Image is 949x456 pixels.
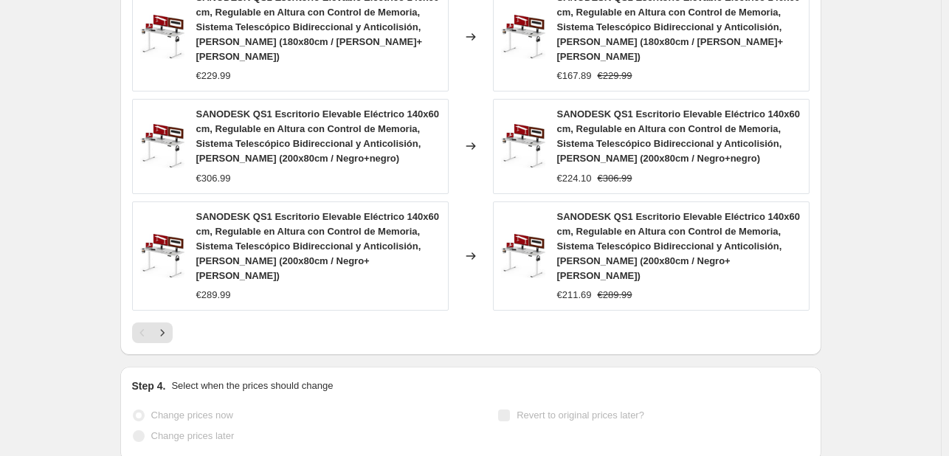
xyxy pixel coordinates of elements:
span: SANODESK QS1 Escritorio Elevable Eléctrico 140x60 cm, Regulable en Altura con Control de Memoria,... [196,211,439,281]
span: SANODESK QS1 Escritorio Elevable Eléctrico 140x60 cm, Regulable en Altura con Control de Memoria,... [196,108,439,164]
div: €167.89 [557,69,592,83]
span: SANODESK QS1 Escritorio Elevable Eléctrico 140x60 cm, Regulable en Altura con Control de Memoria,... [557,108,800,164]
p: Select when the prices should change [171,379,333,393]
img: 61oot85Pg2L._AC_SL1500_80x.jpg [501,124,545,168]
img: 61oot85Pg2L._AC_SL1500_80x.jpg [140,15,184,59]
nav: Pagination [132,322,173,343]
strike: €229.99 [598,69,632,83]
img: 61oot85Pg2L._AC_SL1500_80x.jpg [501,234,545,278]
strike: €289.99 [598,288,632,303]
span: Revert to original prices later? [517,410,644,421]
div: €224.10 [557,171,592,186]
span: Change prices later [151,430,235,441]
strike: €306.99 [598,171,632,186]
img: 61oot85Pg2L._AC_SL1500_80x.jpg [501,15,545,59]
h2: Step 4. [132,379,166,393]
div: €229.99 [196,69,231,83]
div: €306.99 [196,171,231,186]
div: €211.69 [557,288,592,303]
span: SANODESK QS1 Escritorio Elevable Eléctrico 140x60 cm, Regulable en Altura con Control de Memoria,... [557,211,800,281]
img: 61oot85Pg2L._AC_SL1500_80x.jpg [140,234,184,278]
img: 61oot85Pg2L._AC_SL1500_80x.jpg [140,124,184,168]
button: Next [152,322,173,343]
span: Change prices now [151,410,233,421]
div: €289.99 [196,288,231,303]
